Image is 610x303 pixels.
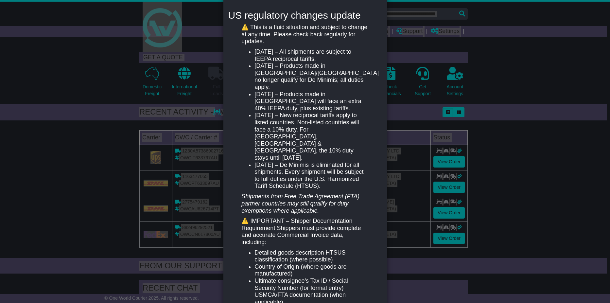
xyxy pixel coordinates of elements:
[254,62,368,91] li: [DATE] – Products made in [GEOGRAPHIC_DATA]/[GEOGRAPHIC_DATA] no longer qualify for De Minimis; a...
[254,249,368,263] li: Detailed goods description HTSUS classification (where possible)
[254,263,368,277] li: Country of Origin (where goods are manufactured)
[228,10,382,21] h4: US regulatory changes update
[254,48,368,62] li: [DATE] – All shipments are subject to IEEPA reciprocal tariffs.
[241,193,359,214] em: Shipments from Free Trade Agreement (FTA) partner countries may still qualify for duty exemptions...
[241,24,368,45] p: ⚠️ This is a fluid situation and subject to change at any time. Please check back regularly for u...
[254,162,368,190] li: [DATE] – De Minimis is eliminated for all shipments. Every shipment will be subject to full dutie...
[241,218,368,246] p: ⚠️ IMPORTANT – Shipper Documentation Requirement Shippers must provide complete and accurate Comm...
[254,91,368,112] li: [DATE] – Products made in [GEOGRAPHIC_DATA] will face an extra 40% IEEPA duty, plus existing tari...
[254,112,368,161] li: [DATE] – New reciprocal tariffs apply to listed countries. Non-listed countries will face a 10% d...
